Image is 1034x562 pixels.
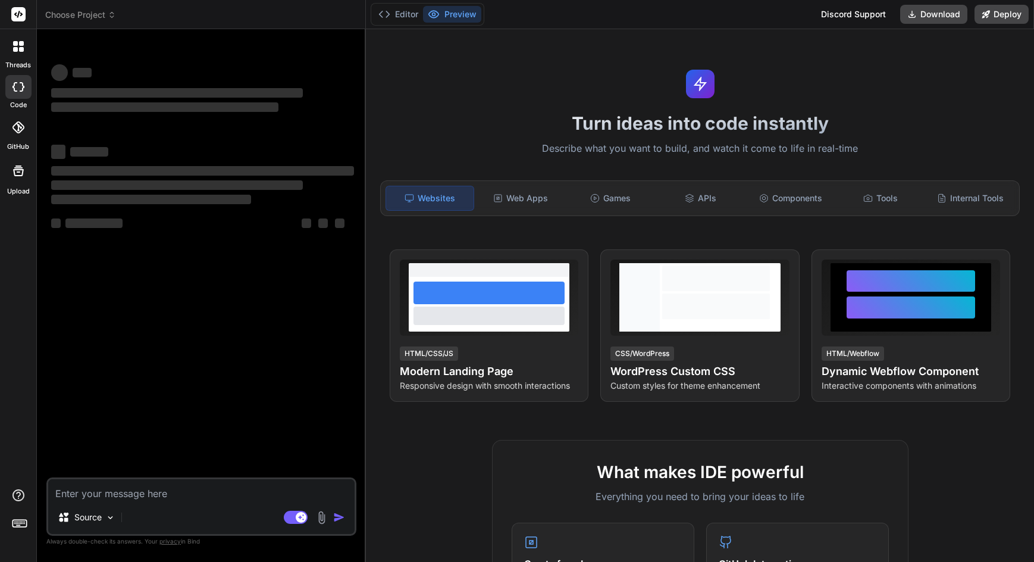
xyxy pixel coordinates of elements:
span: ‌ [51,218,61,228]
p: Everything you need to bring your ideas to life [512,489,889,504]
h4: Dynamic Webflow Component [822,363,1000,380]
button: Deploy [975,5,1029,24]
span: ‌ [335,218,344,228]
button: Download [900,5,967,24]
p: Responsive design with smooth interactions [400,380,578,392]
img: icon [333,511,345,523]
p: Always double-check its answers. Your in Bind [46,536,356,547]
span: ‌ [51,180,303,190]
label: Upload [7,186,30,196]
p: Custom styles for theme enhancement [610,380,789,392]
span: ‌ [51,166,354,176]
span: ‌ [318,218,328,228]
img: attachment [315,511,328,524]
span: ‌ [70,147,108,157]
span: ‌ [302,218,311,228]
div: CSS/WordPress [610,346,674,361]
p: Source [74,511,102,523]
label: code [10,100,27,110]
div: Tools [836,186,924,211]
h1: Turn ideas into code instantly [373,113,1027,134]
p: Interactive components with animations [822,380,1000,392]
div: Websites [386,186,474,211]
div: Web Apps [477,186,564,211]
div: HTML/CSS/JS [400,346,458,361]
button: Editor [374,6,423,23]
img: Pick Models [105,513,115,523]
span: ‌ [51,102,278,112]
label: GitHub [7,142,29,152]
span: Choose Project [45,9,116,21]
h4: Modern Landing Page [400,363,578,380]
div: Discord Support [814,5,893,24]
label: threads [5,60,31,70]
div: Internal Tools [927,186,1014,211]
button: Preview [423,6,481,23]
span: ‌ [51,145,65,159]
span: ‌ [73,68,92,77]
div: Components [747,186,834,211]
span: ‌ [51,64,68,81]
h4: WordPress Custom CSS [610,363,789,380]
div: APIs [657,186,744,211]
div: HTML/Webflow [822,346,884,361]
h2: What makes IDE powerful [512,460,889,485]
span: ‌ [65,218,123,228]
span: ‌ [51,195,251,204]
p: Describe what you want to build, and watch it come to life in real-time [373,141,1027,157]
span: privacy [159,538,181,545]
span: ‌ [51,88,303,98]
div: Games [567,186,654,211]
